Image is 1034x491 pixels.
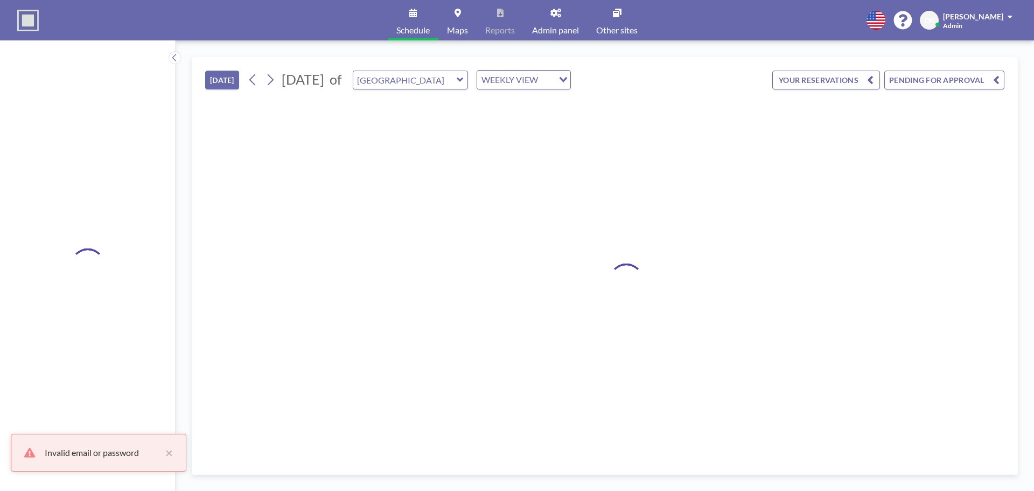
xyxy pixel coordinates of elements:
[17,10,39,31] img: organization-logo
[596,26,638,34] span: Other sites
[45,446,160,459] div: Invalid email or password
[884,71,1004,89] button: PENDING FOR APPROVAL
[541,73,553,87] input: Search for option
[160,446,173,459] button: close
[772,71,880,89] button: YOUR RESERVATIONS
[477,71,570,89] div: Search for option
[532,26,579,34] span: Admin panel
[353,71,457,89] input: Vista Meeting Room
[924,16,935,25] span: DK
[447,26,468,34] span: Maps
[282,71,324,87] span: [DATE]
[205,71,239,89] button: [DATE]
[485,26,515,34] span: Reports
[479,73,540,87] span: WEEKLY VIEW
[943,22,962,30] span: Admin
[330,71,341,88] span: of
[943,12,1003,21] span: [PERSON_NAME]
[396,26,430,34] span: Schedule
